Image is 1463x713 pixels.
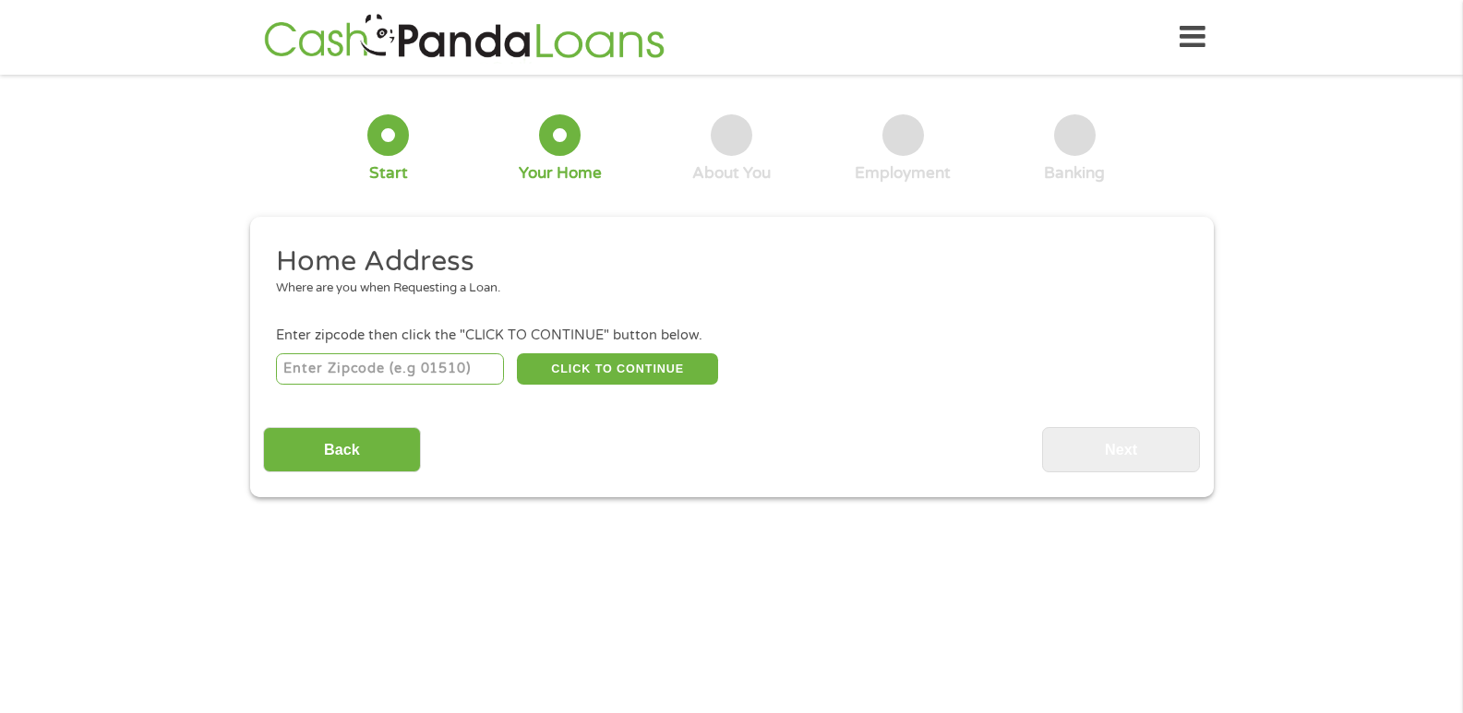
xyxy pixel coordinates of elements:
[276,244,1173,280] h2: Home Address
[1042,427,1200,472] input: Next
[855,163,951,184] div: Employment
[369,163,408,184] div: Start
[519,163,602,184] div: Your Home
[276,326,1186,346] div: Enter zipcode then click the "CLICK TO CONTINUE" button below.
[276,353,504,385] input: Enter Zipcode (e.g 01510)
[263,427,421,472] input: Back
[692,163,771,184] div: About You
[1044,163,1105,184] div: Banking
[276,279,1173,298] div: Where are you when Requesting a Loan.
[517,353,718,385] button: CLICK TO CONTINUE
[258,11,670,64] img: GetLoanNow Logo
